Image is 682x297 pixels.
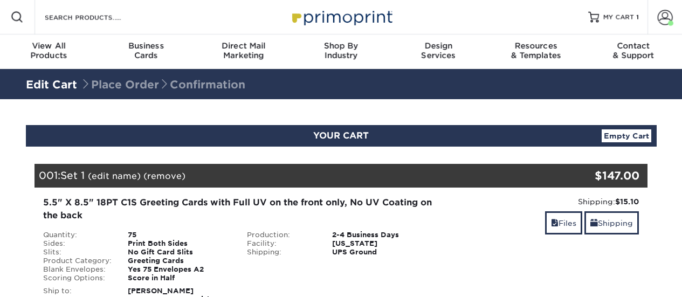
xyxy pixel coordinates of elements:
[615,197,639,206] strong: $15.10
[546,168,640,184] div: $147.00
[551,219,559,227] span: files
[603,13,634,22] span: MY CART
[195,34,292,69] a: Direct MailMarketing
[26,78,77,91] a: Edit Cart
[545,211,582,234] a: Files
[35,274,120,282] div: Scoring Options:
[35,265,120,274] div: Blank Envelopes:
[451,196,639,207] div: Shipping:
[324,231,443,239] div: 2-4 Business Days
[239,239,324,248] div: Facility:
[487,41,585,51] span: Resources
[120,274,239,282] div: Score in Half
[88,171,141,181] a: (edit name)
[195,41,292,60] div: Marketing
[60,169,85,181] span: Set 1
[98,34,195,69] a: BusinessCards
[390,34,487,69] a: DesignServices
[120,248,239,257] div: No Gift Card Slits
[292,34,390,69] a: Shop ByIndustry
[292,41,390,60] div: Industry
[98,41,195,60] div: Cards
[287,5,395,29] img: Primoprint
[120,239,239,248] div: Print Both Sides
[584,34,682,69] a: Contact& Support
[487,34,585,69] a: Resources& Templates
[390,41,487,51] span: Design
[324,248,443,257] div: UPS Ground
[584,211,639,234] a: Shipping
[636,13,639,21] span: 1
[390,41,487,60] div: Services
[35,239,120,248] div: Sides:
[239,248,324,257] div: Shipping:
[80,78,245,91] span: Place Order Confirmation
[590,219,598,227] span: shipping
[487,41,585,60] div: & Templates
[120,231,239,239] div: 75
[43,196,435,222] div: 5.5" X 8.5" 18PT C1S Greeting Cards with Full UV on the front only, No UV Coating on the back
[313,130,369,141] span: YOUR CART
[239,231,324,239] div: Production:
[35,248,120,257] div: Slits:
[584,41,682,60] div: & Support
[584,41,682,51] span: Contact
[98,41,195,51] span: Business
[35,164,546,188] div: 001:
[120,265,239,274] div: Yes 75 Envelopes A2
[292,41,390,51] span: Shop By
[195,41,292,51] span: Direct Mail
[324,239,443,248] div: [US_STATE]
[35,231,120,239] div: Quantity:
[120,257,239,265] div: Greeting Cards
[602,129,651,142] a: Empty Cart
[44,11,149,24] input: SEARCH PRODUCTS.....
[35,257,120,265] div: Product Category:
[143,171,185,181] a: (remove)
